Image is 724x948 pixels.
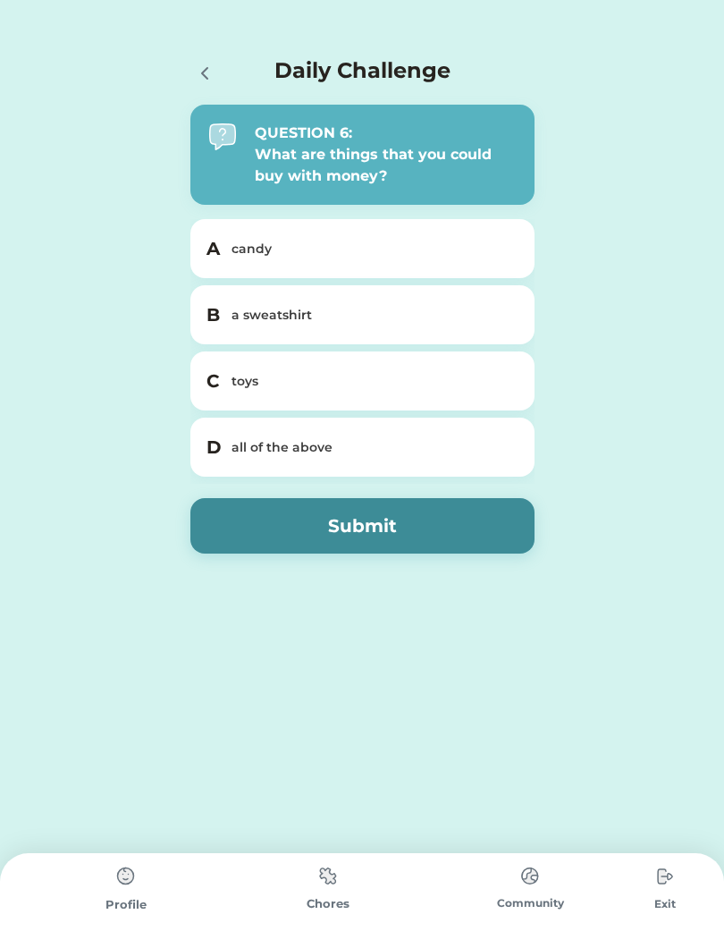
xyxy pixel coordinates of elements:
[190,498,535,554] button: Submit
[208,123,237,151] img: interface-help-question-message--bubble-help-mark-message-query-question-speech.svg
[206,368,221,394] h5: C
[631,896,699,912] div: Exit
[274,55,450,87] h4: Daily Challenge
[429,895,631,911] div: Community
[232,438,515,457] div: all of the above
[108,859,144,894] img: type%3Dchores%2C%20state%3Ddefault.svg
[310,859,346,893] img: type%3Dchores%2C%20state%3Ddefault.svg
[512,859,548,893] img: type%3Dchores%2C%20state%3Ddefault.svg
[227,895,429,913] div: Chores
[232,372,515,391] div: toys
[25,896,227,914] div: Profile
[206,301,221,328] h5: B
[647,859,683,894] img: type%3Dchores%2C%20state%3Ddefault.svg
[255,123,517,187] div: QUESTION 6: What are things that you could buy with money?
[206,434,221,461] h5: D
[206,235,221,262] h5: A
[232,306,515,325] div: a sweatshirt
[232,240,515,258] div: candy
